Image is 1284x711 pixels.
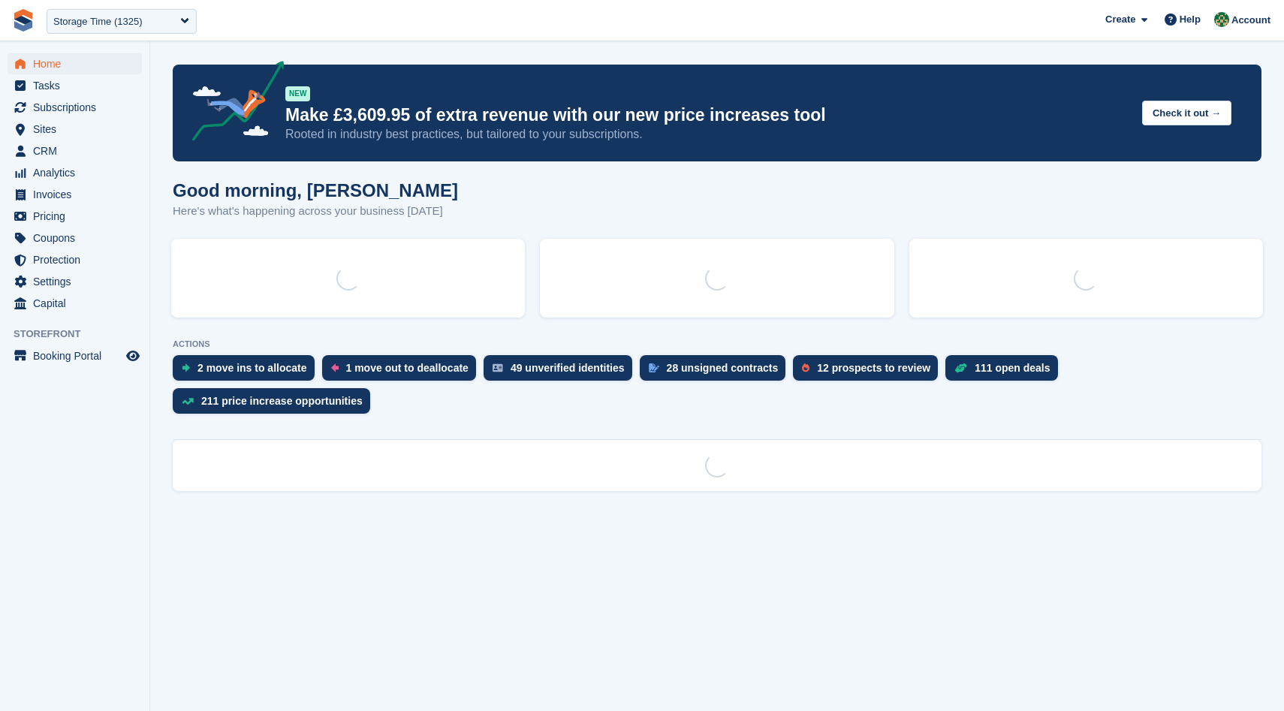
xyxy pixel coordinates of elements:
p: ACTIONS [173,339,1261,349]
img: price_increase_opportunities-93ffe204e8149a01c8c9dc8f82e8f89637d9d84a8eef4429ea346261dce0b2c0.svg [182,398,194,405]
span: Coupons [33,227,123,249]
div: Storage Time (1325) [53,14,143,29]
a: menu [8,249,142,270]
span: Booking Portal [33,345,123,366]
span: Pricing [33,206,123,227]
span: CRM [33,140,123,161]
img: move_ins_to_allocate_icon-fdf77a2bb77ea45bf5b3d319d69a93e2d87916cf1d5bf7949dd705db3b84f3ca.svg [182,363,190,372]
img: stora-icon-8386f47178a22dfd0bd8f6a31ec36ba5ce8667c1dd55bd0f319d3a0aa187defe.svg [12,9,35,32]
a: menu [8,206,142,227]
div: 49 unverified identities [511,362,625,374]
div: 111 open deals [975,362,1050,374]
a: menu [8,293,142,314]
a: menu [8,53,142,74]
span: Settings [33,271,123,292]
span: Create [1105,12,1135,27]
a: menu [8,227,142,249]
img: verify_identity-adf6edd0f0f0b5bbfe63781bf79b02c33cf7c696d77639b501bdc392416b5a36.svg [493,363,503,372]
span: Analytics [33,162,123,183]
span: Storefront [14,327,149,342]
div: 1 move out to deallocate [346,362,469,374]
img: move_outs_to_deallocate_icon-f764333ba52eb49d3ac5e1228854f67142a1ed5810a6f6cc68b1a99e826820c5.svg [331,363,339,372]
a: 111 open deals [945,355,1065,388]
a: 12 prospects to review [793,355,945,388]
h1: Good morning, [PERSON_NAME] [173,180,458,200]
a: 28 unsigned contracts [640,355,794,388]
span: Help [1180,12,1201,27]
a: menu [8,184,142,205]
a: 2 move ins to allocate [173,355,322,388]
img: contract_signature_icon-13c848040528278c33f63329250d36e43548de30e8caae1d1a13099fd9432cc5.svg [649,363,659,372]
span: Protection [33,249,123,270]
img: Aaron [1214,12,1229,27]
a: 49 unverified identities [484,355,640,388]
p: Rooted in industry best practices, but tailored to your subscriptions. [285,126,1130,143]
a: menu [8,271,142,292]
a: Preview store [124,347,142,365]
div: 12 prospects to review [817,362,930,374]
a: 211 price increase opportunities [173,388,378,421]
div: 211 price increase opportunities [201,395,363,407]
a: menu [8,162,142,183]
p: Here's what's happening across your business [DATE] [173,203,458,220]
img: price-adjustments-announcement-icon-8257ccfd72463d97f412b2fc003d46551f7dbcb40ab6d574587a9cd5c0d94... [179,61,285,146]
a: menu [8,97,142,118]
img: prospect-51fa495bee0391a8d652442698ab0144808aea92771e9ea1ae160a38d050c398.svg [802,363,809,372]
span: Account [1231,13,1270,28]
span: Sites [33,119,123,140]
span: Tasks [33,75,123,96]
div: 2 move ins to allocate [197,362,307,374]
a: menu [8,75,142,96]
p: Make £3,609.95 of extra revenue with our new price increases tool [285,104,1130,126]
a: menu [8,140,142,161]
a: menu [8,345,142,366]
span: Home [33,53,123,74]
div: 28 unsigned contracts [667,362,779,374]
span: Subscriptions [33,97,123,118]
div: NEW [285,86,310,101]
span: Capital [33,293,123,314]
a: 1 move out to deallocate [322,355,484,388]
span: Invoices [33,184,123,205]
img: deal-1b604bf984904fb50ccaf53a9ad4b4a5d6e5aea283cecdc64d6e3604feb123c2.svg [954,363,967,373]
button: Check it out → [1142,101,1231,125]
a: menu [8,119,142,140]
